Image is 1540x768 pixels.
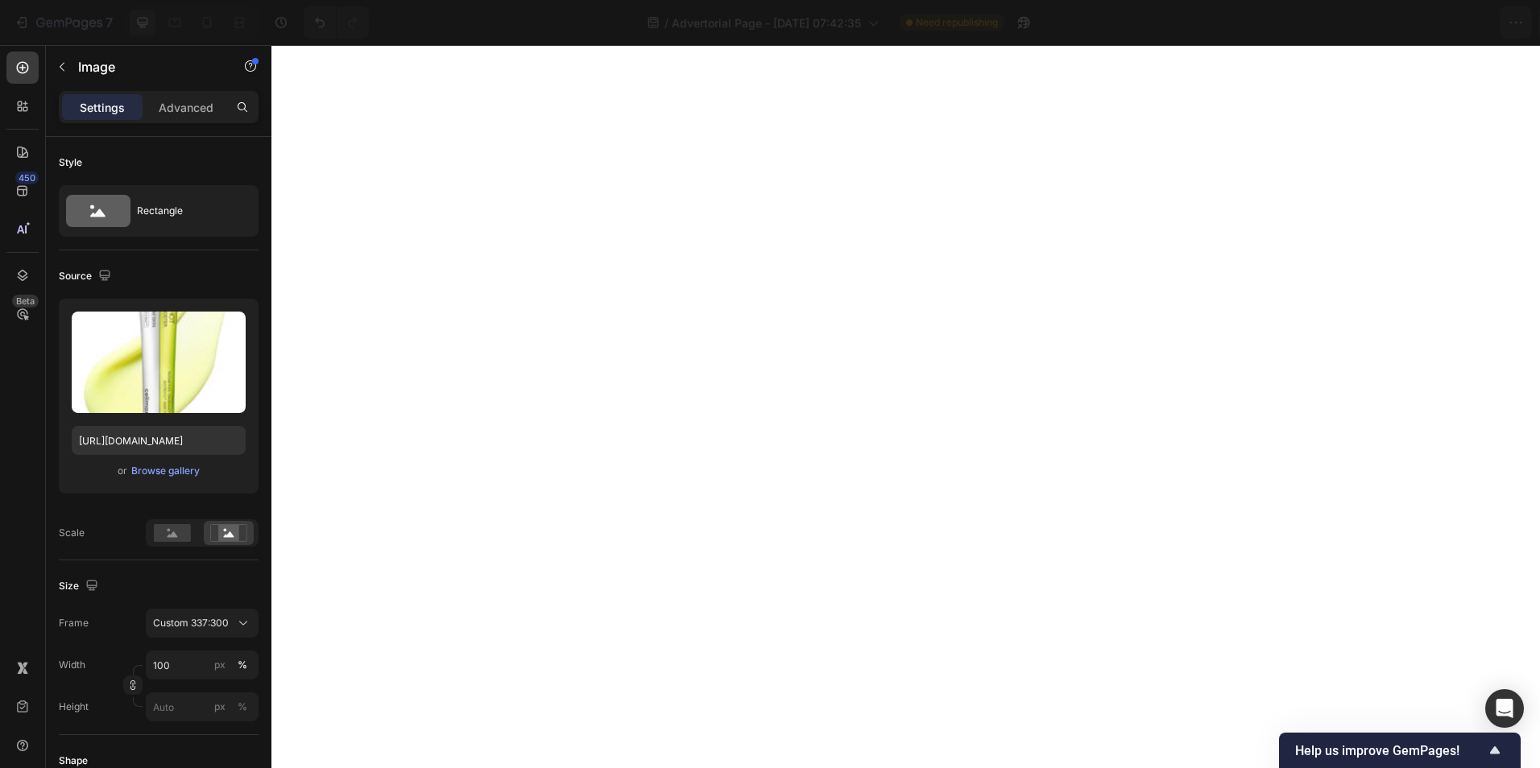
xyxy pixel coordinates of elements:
[233,655,252,675] button: px
[1485,689,1524,728] div: Open Intercom Messenger
[72,312,246,413] img: preview-image
[1387,16,1414,30] span: Save
[146,609,259,638] button: Custom 337:300
[130,463,201,479] button: Browse gallery
[146,692,259,721] input: px%
[72,426,246,455] input: https://example.com/image.jpg
[1447,14,1487,31] div: Publish
[916,15,998,30] span: Need republishing
[1433,6,1501,39] button: Publish
[131,464,200,478] div: Browse gallery
[106,13,113,32] p: 7
[59,700,89,714] label: Height
[233,697,252,716] button: px
[214,658,226,672] div: px
[210,697,230,716] button: %
[153,616,229,630] span: Custom 337:300
[1295,743,1485,758] span: Help us improve GemPages!
[59,754,88,768] div: Shape
[271,45,1540,768] iframe: Design area
[1373,6,1426,39] button: Save
[137,192,235,229] div: Rectangle
[304,6,369,39] div: Undo/Redo
[664,14,669,31] span: /
[59,576,101,597] div: Size
[214,700,226,714] div: px
[12,295,39,308] div: Beta
[59,526,85,540] div: Scale
[78,57,215,76] p: Image
[80,99,125,116] p: Settings
[159,99,213,116] p: Advanced
[210,655,230,675] button: %
[59,155,82,170] div: Style
[6,6,120,39] button: 7
[59,616,89,630] label: Frame
[118,461,127,481] span: or
[59,658,85,672] label: Width
[146,650,259,679] input: px%
[15,171,39,184] div: 450
[672,14,861,31] span: Advertorial Page - [DATE] 07:42:35
[59,266,114,287] div: Source
[238,700,247,714] div: %
[1295,741,1505,760] button: Show survey - Help us improve GemPages!
[238,658,247,672] div: %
